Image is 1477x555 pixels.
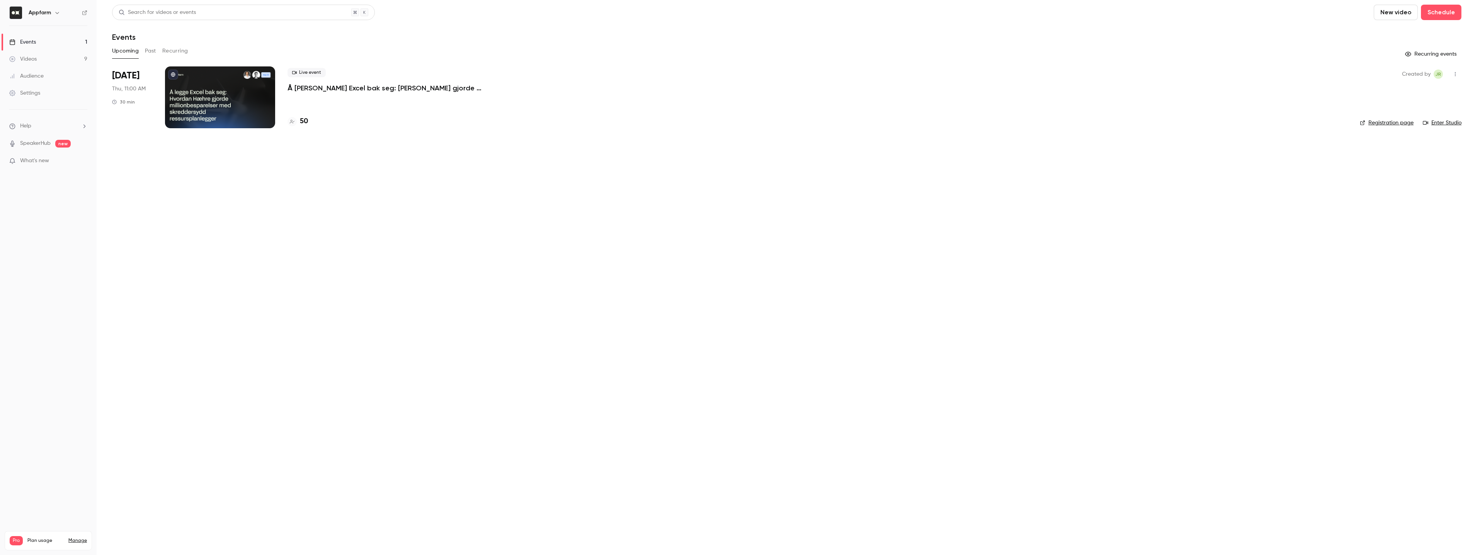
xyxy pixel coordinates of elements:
span: Created by [1402,70,1431,79]
a: Å [PERSON_NAME] Excel bak seg: [PERSON_NAME] gjorde millionbesparelser med skreddersydd ressurspl... [288,83,519,93]
div: Search for videos or events [119,8,196,17]
a: 50 [288,116,308,127]
h4: 50 [300,116,308,127]
span: Help [20,122,31,130]
button: Upcoming [112,45,139,57]
div: Events [9,38,36,46]
img: Appfarm [10,7,22,19]
h1: Events [112,32,136,42]
a: Manage [68,538,87,544]
button: New video [1374,5,1418,20]
li: help-dropdown-opener [9,122,87,130]
div: Videos [9,55,37,63]
span: Thu, 11:00 AM [112,85,146,93]
span: new [55,140,71,148]
div: Settings [9,89,40,97]
span: Pro [10,536,23,545]
span: Live event [288,68,326,77]
div: 30 min [112,99,135,105]
button: Recurring [162,45,188,57]
a: SpeakerHub [20,139,51,148]
div: Audience [9,72,44,80]
button: Schedule [1421,5,1462,20]
button: Past [145,45,156,57]
span: JR [1436,70,1441,79]
a: Registration page [1360,119,1414,127]
span: [DATE] [112,70,140,82]
span: Plan usage [27,538,64,544]
a: Enter Studio [1423,119,1462,127]
span: What's new [20,157,49,165]
h6: Appfarm [29,9,51,17]
button: Recurring events [1402,48,1462,60]
span: Julie Remen [1434,70,1443,79]
div: Sep 18 Thu, 11:00 AM (Europe/Oslo) [112,66,153,128]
